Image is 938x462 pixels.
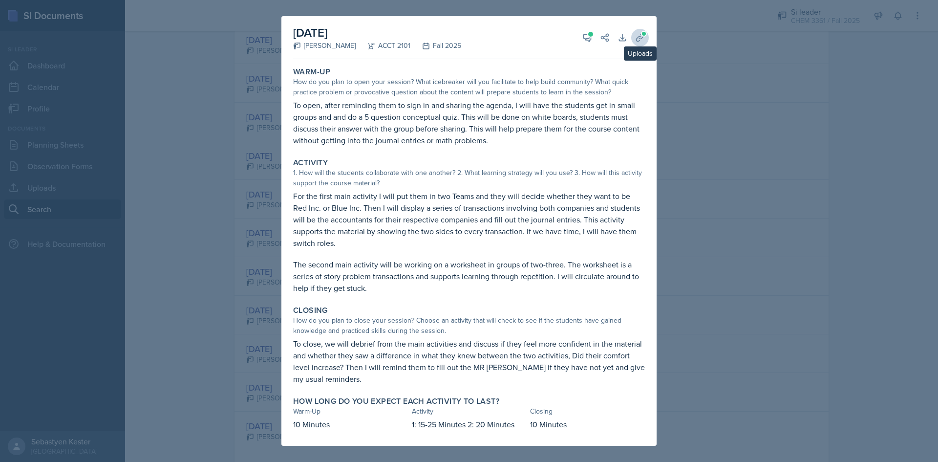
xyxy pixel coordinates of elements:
div: Activity [412,406,527,417]
label: How long do you expect each activity to last? [293,396,499,406]
div: ACCT 2101 [356,41,410,51]
label: Warm-Up [293,67,331,77]
div: How do you plan to close your session? Choose an activity that will check to see if the students ... [293,315,645,336]
p: To open, after reminding them to sign in and sharing the agenda, I will have the students get in ... [293,99,645,146]
p: 10 Minutes [530,418,645,430]
p: For the first main activity I will put them in two Teams and they will decide whether they want t... [293,190,645,249]
p: 1: 15-25 Minutes 2: 20 Minutes [412,418,527,430]
button: Uploads [631,29,649,46]
h2: [DATE] [293,24,461,42]
div: Fall 2025 [410,41,461,51]
p: 10 Minutes [293,418,408,430]
label: Closing [293,306,328,315]
label: Activity [293,158,328,168]
p: To close, we will debrief from the main activities and discuss if they feel more confident in the... [293,338,645,385]
p: The second main activity will be working on a worksheet in groups of two-three. The worksheet is ... [293,259,645,294]
div: 1. How will the students collaborate with one another? 2. What learning strategy will you use? 3.... [293,168,645,188]
div: [PERSON_NAME] [293,41,356,51]
div: Closing [530,406,645,417]
div: Warm-Up [293,406,408,417]
div: How do you plan to open your session? What icebreaker will you facilitate to help build community... [293,77,645,97]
